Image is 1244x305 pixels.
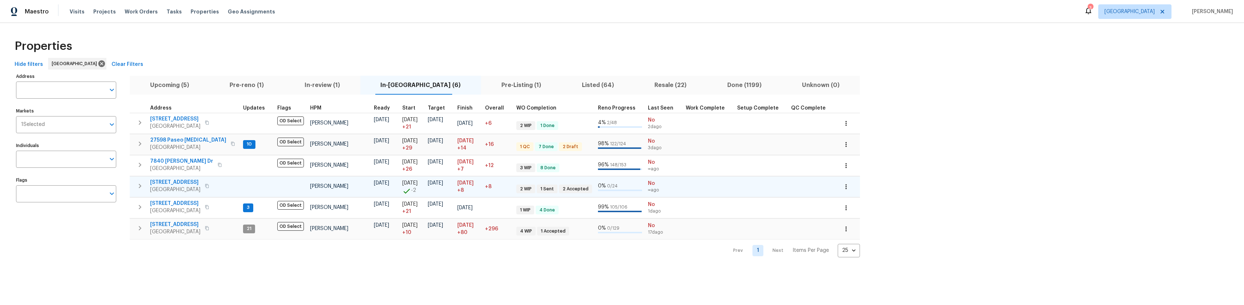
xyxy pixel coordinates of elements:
span: OD Select [277,116,304,125]
td: Project started 10 days late [399,218,425,239]
span: [DATE] [428,159,443,165]
span: 96 % [598,162,609,167]
span: 1 Sent [537,186,557,192]
span: [DATE] [402,181,418,186]
span: 4 WIP [517,228,535,234]
span: 21 [244,226,254,232]
label: Address [16,74,116,79]
span: [DATE] [402,202,418,207]
button: Open [107,85,117,95]
span: [DATE] [402,138,418,143]
span: Unknown (0) [786,80,856,90]
div: 25 [838,241,860,260]
span: [STREET_ADDRESS] [150,179,200,186]
span: 148 / 153 [610,163,626,167]
span: 1 WIP [517,207,533,213]
span: Finish [457,106,473,111]
span: OD Select [277,138,304,146]
button: Open [107,154,117,164]
span: [GEOGRAPHIC_DATA] [1104,8,1155,15]
span: [DATE] [374,117,389,122]
td: Scheduled to finish 80 day(s) late [454,218,482,239]
span: +296 [485,226,498,231]
div: Earliest renovation start date (first business day after COE or Checkout) [374,106,396,111]
span: Done (1199) [711,80,778,90]
span: [DATE] [428,223,443,228]
td: 296 day(s) past target finish date [482,218,513,239]
span: [DATE] [457,121,473,126]
span: [DATE] [457,205,473,210]
label: Individuals [16,143,116,148]
span: In-[GEOGRAPHIC_DATA] (6) [365,80,477,90]
span: +8 [457,187,464,194]
span: 2 Draft [560,144,581,150]
span: [DATE] [428,138,443,143]
span: Pre-Listing (1) [485,80,557,90]
span: 1d ago [648,208,680,214]
span: [PERSON_NAME] [310,226,348,231]
td: 12 day(s) past target finish date [482,155,513,176]
span: [DATE] [374,181,389,186]
span: 3 WIP [517,165,535,171]
td: Project started 26 days late [399,155,425,176]
span: [GEOGRAPHIC_DATA] [150,228,200,235]
span: 3d ago [648,145,680,151]
span: 99 % [598,205,609,210]
span: In-review (1) [289,80,356,90]
span: 122 / 124 [610,142,626,146]
span: 1 Accepted [538,228,568,234]
span: Listed (64) [566,80,630,90]
td: Project started 29 days late [399,134,425,155]
span: [DATE] [457,223,474,228]
span: [GEOGRAPHIC_DATA] [150,165,213,172]
div: Projected renovation finish date [457,106,479,111]
span: Flags [277,106,291,111]
span: HPM [310,106,321,111]
span: + 10 [402,229,411,236]
span: [DATE] [374,138,389,143]
span: [DATE] [402,117,418,122]
span: [GEOGRAPHIC_DATA] [150,207,200,214]
span: -2 [411,187,416,194]
span: [PERSON_NAME] [310,184,348,189]
span: 0 / 24 [607,184,618,188]
span: [PERSON_NAME] [310,142,348,147]
span: No [648,222,680,229]
span: +8 [485,184,492,189]
span: Upcoming (5) [134,80,205,90]
span: [DATE] [374,159,389,165]
span: OD Select [277,222,304,231]
nav: Pagination Navigation [726,244,860,257]
span: Properties [15,43,72,50]
span: Clear Filters [112,60,143,69]
span: 17d ago [648,229,680,235]
span: 0 % [598,183,606,189]
span: Setup Complete [737,106,779,111]
span: 2 WIP [517,123,535,129]
div: [GEOGRAPHIC_DATA] [48,58,106,70]
span: 1 Done [537,123,558,129]
span: [PERSON_NAME] [310,205,348,210]
span: Pre-reno (1) [214,80,280,90]
span: ∞ ago [648,187,680,193]
span: +6 [485,121,492,126]
span: + 21 [402,123,411,131]
span: QC Complete [791,106,826,111]
span: [STREET_ADDRESS] [150,115,200,123]
div: Days past target finish date [485,106,510,111]
span: [GEOGRAPHIC_DATA] [150,123,200,130]
span: Start [402,106,415,111]
span: [DATE] [428,117,443,122]
td: Scheduled to finish 14 day(s) late [454,134,482,155]
td: 6 day(s) past target finish date [482,113,513,134]
span: 10 [244,141,255,147]
span: Target [428,106,445,111]
span: No [648,116,680,124]
button: Hide filters [12,58,46,71]
span: Visits [70,8,85,15]
span: + 26 [402,166,412,173]
span: Properties [191,8,219,15]
span: [PERSON_NAME] [310,120,348,126]
span: +12 [485,163,494,168]
span: OD Select [277,201,304,210]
